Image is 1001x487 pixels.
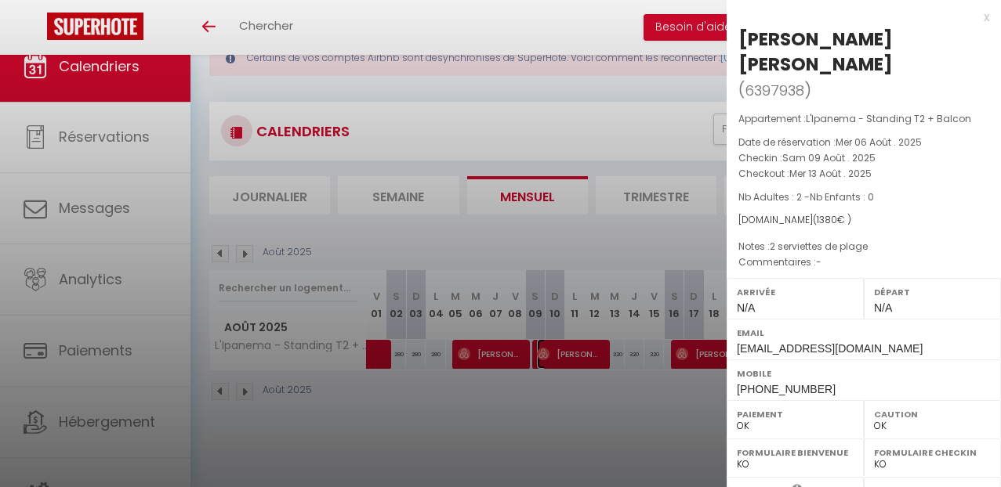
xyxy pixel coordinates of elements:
[738,79,811,101] span: ( )
[817,213,837,226] span: 1380
[738,190,874,204] span: Nb Adultes : 2 -
[874,445,991,460] label: Formulaire Checkin
[874,284,991,300] label: Départ
[813,213,851,226] span: ( € )
[737,342,923,355] span: [EMAIL_ADDRESS][DOMAIN_NAME]
[737,301,755,314] span: N/A
[738,213,989,228] div: [DOMAIN_NAME]
[836,135,922,149] span: Mer 06 Août . 2025
[806,112,971,125] span: L'Ipanema - Standing T2 + Balcon
[789,167,872,180] span: Mer 13 Août . 2025
[738,239,989,254] p: Notes :
[874,301,892,314] span: N/A
[737,406,854,422] label: Paiement
[727,8,989,27] div: x
[874,406,991,422] label: Caution
[737,284,854,300] label: Arrivée
[737,383,836,395] span: [PHONE_NUMBER]
[810,190,874,204] span: Nb Enfants : 0
[738,27,989,77] div: [PERSON_NAME] [PERSON_NAME]
[738,166,989,182] p: Checkout :
[737,445,854,460] label: Formulaire Bienvenue
[737,325,991,341] label: Email
[816,255,821,269] span: -
[738,150,989,166] p: Checkin :
[770,240,868,253] span: 2 serviettes de plage
[782,151,876,164] span: Sam 09 Août . 2025
[738,135,989,150] p: Date de réservation :
[745,81,804,100] span: 6397938
[738,254,989,270] p: Commentaires :
[738,111,989,127] p: Appartement :
[737,366,991,381] label: Mobile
